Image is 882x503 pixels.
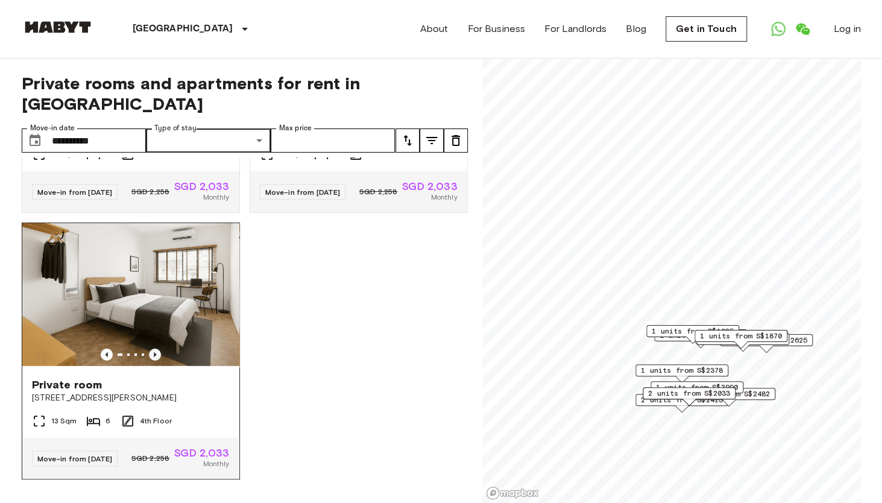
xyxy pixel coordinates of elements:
span: Move-in from [DATE] [37,454,113,463]
div: Map marker [720,334,813,353]
div: Map marker [650,381,743,400]
span: [STREET_ADDRESS][PERSON_NAME] [32,392,230,404]
div: Map marker [643,387,736,406]
button: tune [395,128,420,153]
a: Mapbox logo [486,486,539,500]
span: 1 units from S$1985 [652,326,734,337]
img: Marketing picture of unit SG-01-080-001-06 [22,223,239,368]
div: Map marker [695,330,787,349]
span: SGD 2,258 [131,453,169,464]
button: Previous image [149,349,161,361]
span: 1 units from S$2378 [641,365,723,376]
span: Monthly [203,458,229,469]
span: 6 [106,416,110,426]
a: About [420,22,449,36]
label: Move-in date [30,123,75,133]
div: Map marker [635,394,728,413]
span: SGD 2,258 [131,186,169,197]
div: Map marker [635,364,728,383]
span: 13 Sqm [51,416,77,426]
label: Max price [279,123,312,133]
div: Map marker [696,333,789,352]
span: 2 units from S$2033 [648,388,730,399]
span: 2 units from S$2625 [725,335,807,346]
span: SGD 2,033 [174,181,229,192]
button: Choose date, selected date is 19 Oct 2025 [23,128,47,153]
a: Marketing picture of unit SG-01-080-001-06Previous imagePrevious imagePrivate room[STREET_ADDRESS... [22,223,240,479]
span: Private room [32,378,102,392]
span: 4th Floor [140,416,172,426]
a: Open WhatsApp [766,17,790,41]
span: Move-in from [DATE] [265,188,341,197]
span: 2 units from S$2415 [641,394,723,405]
a: Blog [626,22,646,36]
span: SGD 2,033 [402,181,457,192]
span: Monthly [430,192,457,203]
p: [GEOGRAPHIC_DATA] [133,22,233,36]
a: Log in [834,22,861,36]
div: Map marker [654,329,747,348]
a: Get in Touch [666,16,747,42]
span: Private rooms and apartments for rent in [GEOGRAPHIC_DATA] [22,73,468,114]
span: SGD 2,033 [174,448,229,458]
div: Map marker [682,388,775,407]
a: For Landlords [544,22,606,36]
button: tune [420,128,444,153]
button: Previous image [101,349,113,361]
button: tune [444,128,468,153]
span: SGD 2,258 [359,186,397,197]
span: Monthly [203,192,229,203]
span: 1 units from S$1870 [700,331,782,341]
a: Open WeChat [790,17,814,41]
span: 2 units from S$2482 [688,388,770,399]
label: Type of stay [154,123,197,133]
img: Habyt [22,21,94,33]
div: Map marker [646,325,739,344]
span: 1 units from S$3990 [656,382,738,393]
a: For Business [467,22,525,36]
span: Move-in from [DATE] [37,188,113,197]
